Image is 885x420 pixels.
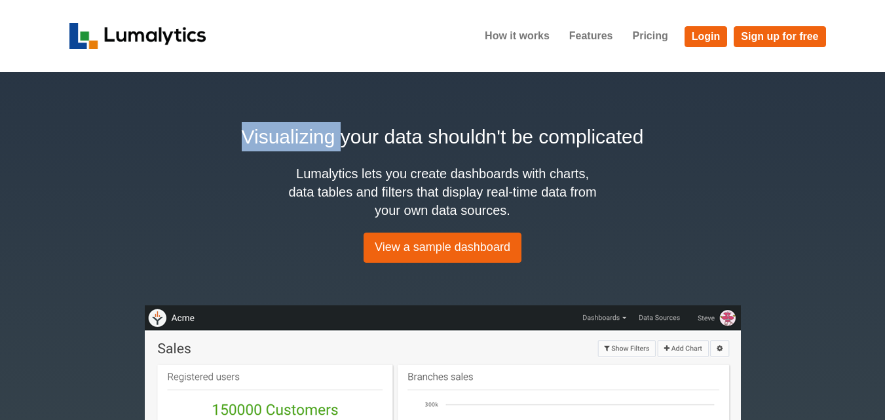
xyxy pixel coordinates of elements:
a: Pricing [622,20,677,52]
h2: Visualizing your data shouldn't be complicated [69,122,816,151]
a: View a sample dashboard [364,233,521,263]
a: Features [559,20,623,52]
a: Sign up for free [734,26,825,47]
h4: Lumalytics lets you create dashboards with charts, data tables and filters that display real-time... [286,164,600,220]
a: Login [685,26,728,47]
a: How it works [475,20,559,52]
img: logo_v2-f34f87db3d4d9f5311d6c47995059ad6168825a3e1eb260e01c8041e89355404.png [69,23,206,49]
